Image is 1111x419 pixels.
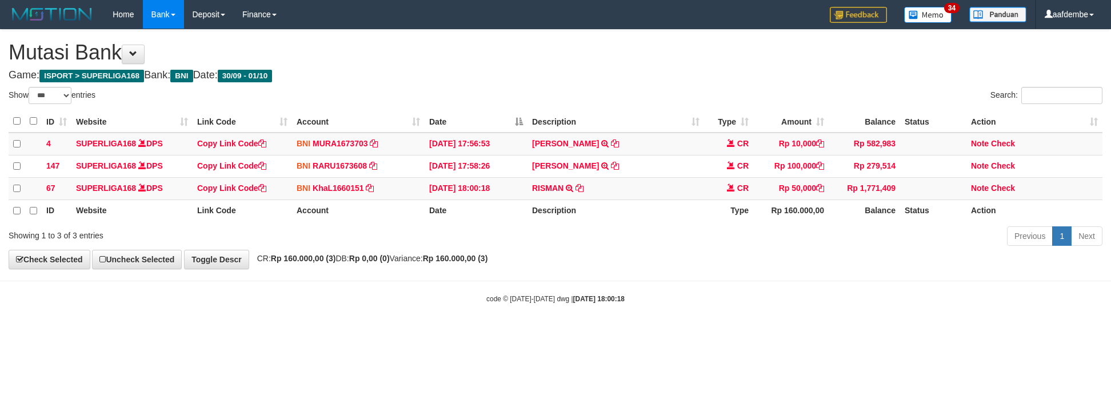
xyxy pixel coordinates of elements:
span: BNI [297,161,310,170]
th: Date [425,199,527,222]
span: 34 [944,3,960,13]
td: Rp 279,514 [829,155,900,177]
strong: Rp 160.000,00 (3) [271,254,336,263]
th: Amount: activate to sort column ascending [753,110,829,133]
span: BNI [297,139,310,148]
a: SUPERLIGA168 [76,183,136,193]
label: Search: [990,87,1102,104]
td: DPS [71,133,193,155]
th: Account [292,199,425,222]
td: Rp 10,000 [753,133,829,155]
a: Check [991,161,1015,170]
td: [DATE] 17:56:53 [425,133,527,155]
a: SUPERLIGA168 [76,139,136,148]
td: DPS [71,177,193,199]
small: code © [DATE]-[DATE] dwg | [486,295,625,303]
a: 1 [1052,226,1072,246]
a: Check Selected [9,250,90,269]
a: Copy RISMAN to clipboard [576,183,584,193]
a: Note [971,161,989,170]
a: Copy ARMIN to clipboard [611,161,619,170]
td: Rp 582,983 [829,133,900,155]
a: SUPERLIGA168 [76,161,136,170]
a: Copy Rp 50,000 to clipboard [816,183,824,193]
th: Link Code: activate to sort column ascending [193,110,292,133]
th: Action [966,199,1102,222]
label: Show entries [9,87,95,104]
span: CR: DB: Variance: [251,254,488,263]
a: RISMAN [532,183,564,193]
a: Copy Link Code [197,161,266,170]
img: Feedback.jpg [830,7,887,23]
span: 30/09 - 01/10 [218,70,273,82]
th: Rp 160.000,00 [753,199,829,222]
h4: Game: Bank: Date: [9,70,1102,81]
span: BNI [297,183,310,193]
strong: [DATE] 18:00:18 [573,295,625,303]
a: Next [1071,226,1102,246]
h1: Mutasi Bank [9,41,1102,64]
th: Type [704,199,753,222]
th: ID: activate to sort column ascending [42,110,71,133]
a: Copy Link Code [197,183,266,193]
a: RARU1673608 [313,161,367,170]
span: ISPORT > SUPERLIGA168 [39,70,144,82]
th: Status [900,199,966,222]
select: Showentries [29,87,71,104]
a: Previous [1007,226,1053,246]
a: Note [971,183,989,193]
a: [PERSON_NAME] [532,139,599,148]
th: Website: activate to sort column ascending [71,110,193,133]
a: Uncheck Selected [92,250,182,269]
a: Copy Rp 100,000 to clipboard [816,161,824,170]
a: Copy RARU1673608 to clipboard [369,161,377,170]
th: Type: activate to sort column ascending [704,110,753,133]
strong: Rp 160.000,00 (3) [423,254,488,263]
a: Check [991,139,1015,148]
a: KhaL1660151 [313,183,364,193]
th: Website [71,199,193,222]
td: Rp 50,000 [753,177,829,199]
td: Rp 1,771,409 [829,177,900,199]
td: DPS [71,155,193,177]
td: [DATE] 18:00:18 [425,177,527,199]
span: CR [737,183,749,193]
a: Copy ALIF RACHMAN NUR ICHSAN to clipboard [611,139,619,148]
span: 147 [46,161,59,170]
span: 4 [46,139,51,148]
span: CR [737,139,749,148]
a: [PERSON_NAME] [532,161,599,170]
img: panduan.png [969,7,1026,22]
a: MURA1673703 [313,139,368,148]
th: Action: activate to sort column ascending [966,110,1102,133]
span: CR [737,161,749,170]
img: Button%20Memo.svg [904,7,952,23]
input: Search: [1021,87,1102,104]
a: Check [991,183,1015,193]
th: Description [527,199,704,222]
div: Showing 1 to 3 of 3 entries [9,225,454,241]
a: Copy MURA1673703 to clipboard [370,139,378,148]
th: Date: activate to sort column descending [425,110,527,133]
th: Balance [829,199,900,222]
a: Note [971,139,989,148]
th: Balance [829,110,900,133]
td: Rp 100,000 [753,155,829,177]
th: Status [900,110,966,133]
a: Copy Link Code [197,139,266,148]
span: BNI [170,70,193,82]
th: Link Code [193,199,292,222]
td: [DATE] 17:58:26 [425,155,527,177]
a: Copy Rp 10,000 to clipboard [816,139,824,148]
th: Description: activate to sort column ascending [527,110,704,133]
a: Toggle Descr [184,250,249,269]
strong: Rp 0,00 (0) [349,254,390,263]
img: MOTION_logo.png [9,6,95,23]
th: Account: activate to sort column ascending [292,110,425,133]
span: 67 [46,183,55,193]
a: Copy KhaL1660151 to clipboard [366,183,374,193]
th: ID [42,199,71,222]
